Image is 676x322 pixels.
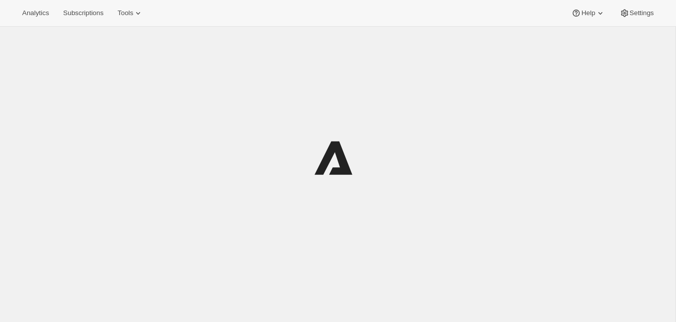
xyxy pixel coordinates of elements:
[581,9,595,17] span: Help
[16,6,55,20] button: Analytics
[63,9,103,17] span: Subscriptions
[57,6,109,20] button: Subscriptions
[613,6,660,20] button: Settings
[117,9,133,17] span: Tools
[565,6,611,20] button: Help
[630,9,654,17] span: Settings
[22,9,49,17] span: Analytics
[111,6,149,20] button: Tools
